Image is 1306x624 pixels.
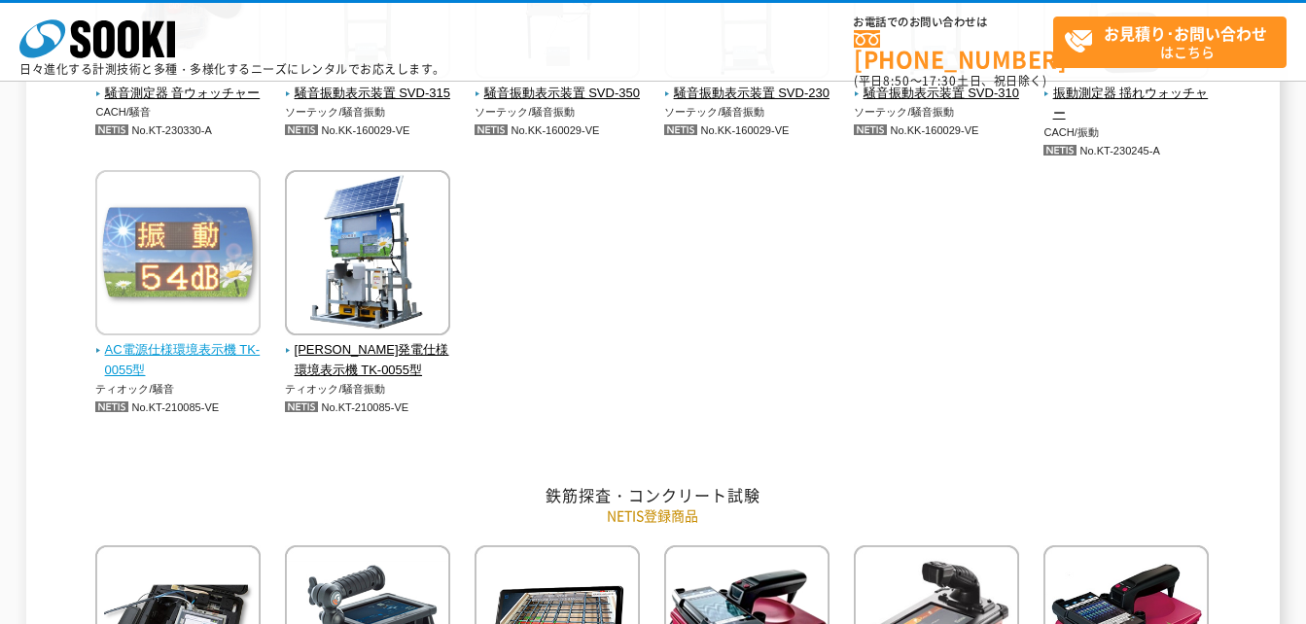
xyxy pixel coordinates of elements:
p: No.KK-160029-VE [664,121,830,141]
strong: お見積り･お問い合わせ [1104,21,1267,45]
span: 騒音振動表示装置 SVD-310 [854,84,1020,104]
span: (平日 ～ 土日、祝日除く) [854,72,1046,89]
span: 17:30 [922,72,957,89]
img: AC電源仕様環境表示機 TK-0055型 [95,170,261,340]
p: No.KT-210085-VE [95,398,262,418]
span: 騒音振動表示装置 SVD-350 [475,84,641,104]
p: NETIS登録商品 [84,505,1221,526]
a: 振動測定器 揺れウォッチャー [1043,66,1210,124]
a: AC電源仕様環境表示機 TK-0055型 [95,323,262,381]
span: お電話でのお問い合わせは [854,17,1053,28]
p: No.KK-160029-VE [285,121,451,141]
p: No.KT-230245-A [1043,141,1210,161]
p: No.KT-210085-VE [285,398,451,418]
span: 騒音測定器 音ウォッチャー [95,84,262,104]
p: ティオック/騒音振動 [285,381,451,398]
span: 振動測定器 揺れウォッチャー [1043,84,1210,124]
p: No.KT-230330-A [95,121,262,141]
a: [PERSON_NAME]発電仕様環境表示機 TK-0055型 [285,323,451,381]
span: はこちら [1064,17,1286,66]
a: [PHONE_NUMBER] [854,30,1053,70]
img: 太陽光発電仕様環境表示機 TK-0055型 [285,170,450,340]
p: ソーテック/騒音振動 [664,104,830,121]
p: No.KK-160029-VE [854,121,1020,141]
span: AC電源仕様環境表示機 TK-0055型 [95,340,262,381]
p: CACH/振動 [1043,124,1210,141]
span: [PERSON_NAME]発電仕様環境表示機 TK-0055型 [285,340,451,381]
p: ティオック/騒音 [95,381,262,398]
h2: 鉄筋探査・コンクリート試験 [84,485,1221,505]
span: 騒音振動表示装置 SVD-230 [664,84,830,104]
p: ソーテック/騒音振動 [475,104,641,121]
p: CACH/騒音 [95,104,262,121]
span: 騒音振動表示装置 SVD-315 [285,84,451,104]
p: No.KK-160029-VE [475,121,641,141]
a: お見積り･お問い合わせはこちら [1053,17,1287,68]
p: ソーテック/騒音振動 [854,104,1020,121]
p: 日々進化する計測技術と多種・多様化するニーズにレンタルでお応えします。 [19,63,445,75]
span: 8:50 [883,72,910,89]
p: ソーテック/騒音振動 [285,104,451,121]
